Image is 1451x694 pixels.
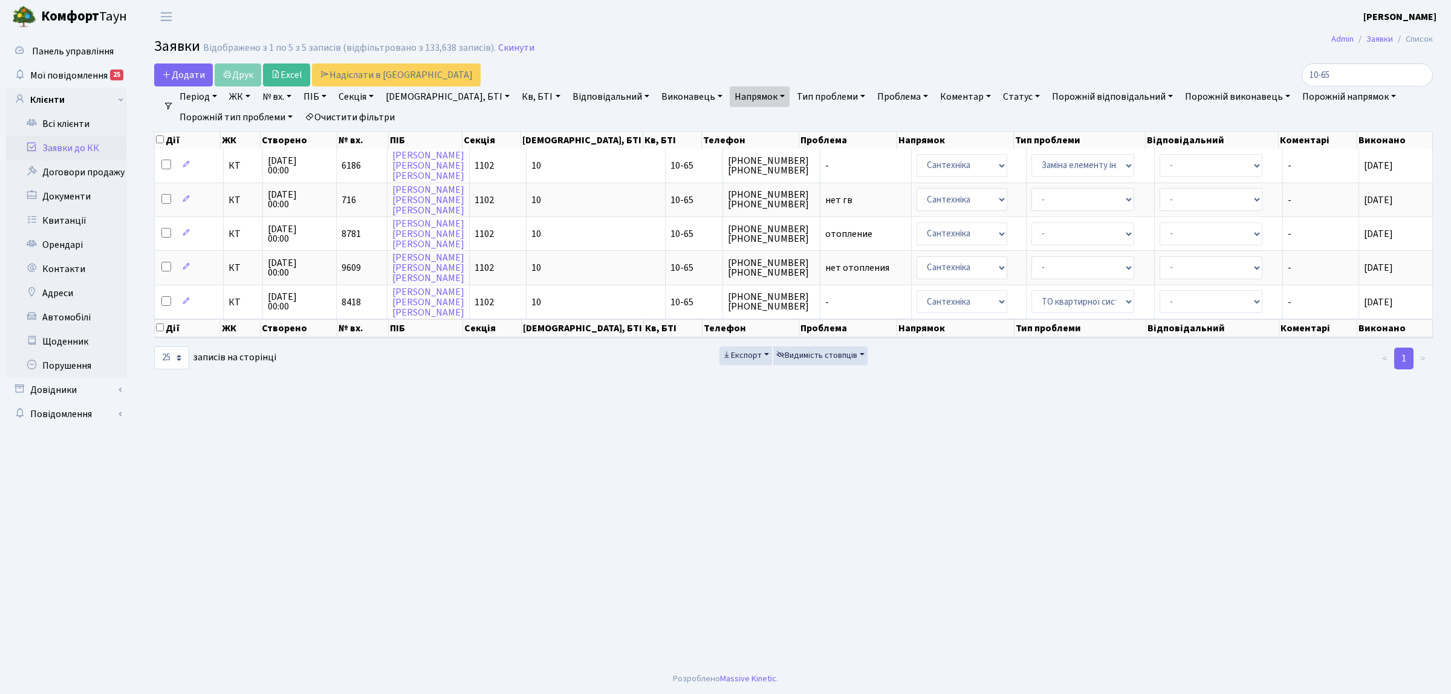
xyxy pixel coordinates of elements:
th: № вх. [337,319,389,337]
a: Повідомлення [6,402,127,426]
select: записів на сторінці [154,346,189,369]
span: [DATE] [1364,261,1393,274]
th: ЖК [221,132,261,149]
span: [DATE] [1364,296,1393,309]
div: 25 [110,70,123,80]
th: Проблема [799,319,897,337]
span: [DATE] 00:00 [268,224,331,244]
a: Порожній напрямок [1297,86,1401,107]
th: ПІБ [389,132,463,149]
span: 6186 [342,159,361,172]
a: [PERSON_NAME][PERSON_NAME][PERSON_NAME] [392,183,464,217]
th: Виконано [1357,132,1433,149]
a: Довідники [6,378,127,402]
span: - [1288,263,1354,273]
th: Кв, БТІ [644,319,703,337]
a: Клієнти [6,88,127,112]
span: - [1288,297,1354,307]
span: КТ [229,195,258,205]
button: Видимість стовпців [773,346,868,365]
a: Всі клієнти [6,112,127,136]
span: 10-65 [670,159,693,172]
a: Admin [1331,33,1354,45]
a: Excel [263,63,310,86]
a: Контакти [6,257,127,281]
a: Кв, БТІ [517,86,565,107]
label: записів на сторінці [154,346,276,369]
button: Переключити навігацію [151,7,181,27]
span: [DATE] [1364,227,1393,241]
span: 1102 [475,261,494,274]
span: [DATE] 00:00 [268,292,331,311]
a: Тип проблеми [792,86,870,107]
div: Відображено з 1 по 5 з 5 записів (відфільтровано з 133,638 записів). [203,42,496,54]
th: [DEMOGRAPHIC_DATA], БТІ [521,132,643,149]
a: № вх. [258,86,296,107]
a: Статус [998,86,1045,107]
th: Секція [463,319,522,337]
span: 1102 [475,193,494,207]
span: Додати [162,68,205,82]
th: Виконано [1357,319,1433,337]
a: [PERSON_NAME][PERSON_NAME][PERSON_NAME] [392,285,464,319]
span: Експорт [722,349,762,362]
th: Відповідальний [1146,132,1279,149]
th: Дії [155,132,221,149]
th: Тип проблеми [1014,319,1146,337]
th: Тип проблеми [1014,132,1146,149]
span: [PHONE_NUMBER] [PHONE_NUMBER] [728,156,816,175]
span: [PHONE_NUMBER] [PHONE_NUMBER] [728,190,816,209]
th: Проблема [799,132,897,149]
span: КТ [229,263,258,273]
a: Порожній відповідальний [1047,86,1178,107]
span: нет отопления [825,263,906,273]
span: 10 [531,227,541,241]
th: Коментарі [1279,132,1357,149]
span: [DATE] 00:00 [268,258,331,277]
span: [DATE] [1364,193,1393,207]
a: Договори продажу [6,160,127,184]
span: [PHONE_NUMBER] [PHONE_NUMBER] [728,292,816,311]
span: - [825,161,906,170]
th: Телефон [703,319,800,337]
a: Порожній тип проблеми [175,107,297,128]
th: [DEMOGRAPHIC_DATA], БТІ [522,319,644,337]
a: [PERSON_NAME][PERSON_NAME][PERSON_NAME] [392,217,464,251]
a: Проблема [872,86,933,107]
input: Пошук... [1302,63,1433,86]
span: КТ [229,229,258,239]
span: 10 [531,296,541,309]
span: 1102 [475,159,494,172]
span: [DATE] 00:00 [268,190,331,209]
span: 10 [531,261,541,274]
span: - [825,297,906,307]
span: [PHONE_NUMBER] [PHONE_NUMBER] [728,224,816,244]
span: 1102 [475,227,494,241]
b: Комфорт [41,7,99,26]
a: Очистити фільтри [300,107,400,128]
a: Додати [154,63,213,86]
span: 10 [531,159,541,172]
th: Напрямок [897,319,1014,337]
a: Виконавець [657,86,727,107]
span: 1102 [475,296,494,309]
a: ПІБ [299,86,331,107]
span: [PHONE_NUMBER] [PHONE_NUMBER] [728,258,816,277]
span: КТ [229,161,258,170]
a: [PERSON_NAME][PERSON_NAME][PERSON_NAME] [392,251,464,285]
button: Експорт [719,346,772,365]
a: 1 [1394,348,1414,369]
a: Щоденник [6,329,127,354]
span: Таун [41,7,127,27]
a: Адреси [6,281,127,305]
a: [DEMOGRAPHIC_DATA], БТІ [381,86,515,107]
a: Коментар [935,86,996,107]
li: Список [1393,33,1433,46]
a: Автомобілі [6,305,127,329]
span: 716 [342,193,356,207]
a: Документи [6,184,127,209]
a: Напрямок [730,86,790,107]
th: Секція [463,132,521,149]
th: Кв, БТІ [643,132,702,149]
span: 10-65 [670,227,693,241]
